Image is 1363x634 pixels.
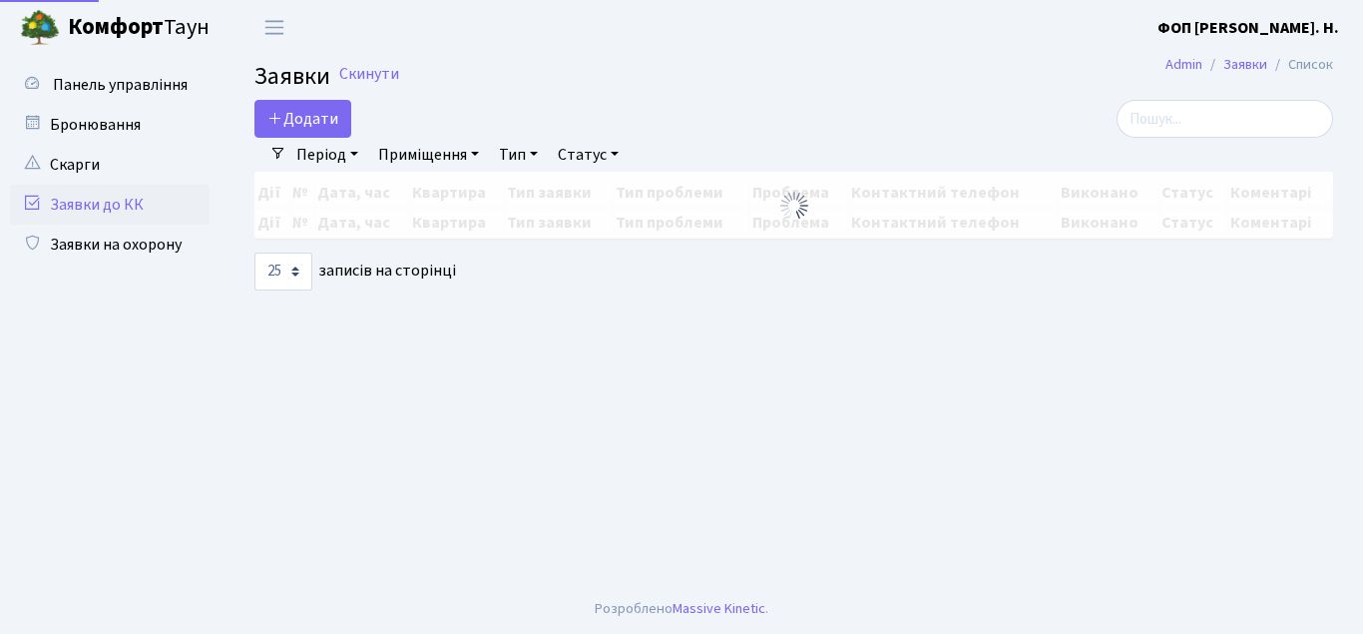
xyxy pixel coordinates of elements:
[778,190,810,222] img: Обробка...
[254,253,312,291] select: записів на сторінці
[1223,54,1267,75] a: Заявки
[68,11,164,43] b: Комфорт
[10,65,210,105] a: Панель управління
[53,74,188,96] span: Панель управління
[20,8,60,48] img: logo.png
[370,138,487,172] a: Приміщення
[254,253,456,291] label: записів на сторінці
[10,185,210,225] a: Заявки до КК
[288,138,366,172] a: Період
[595,598,768,620] div: Розроблено .
[254,59,330,94] span: Заявки
[1136,44,1363,86] nav: breadcrumb
[10,225,210,265] a: Заявки на охорону
[673,598,765,619] a: Massive Kinetic
[1267,54,1333,76] li: Список
[1117,100,1333,138] input: Пошук...
[1157,16,1339,40] a: ФОП [PERSON_NAME]. Н.
[1165,54,1202,75] a: Admin
[10,145,210,185] a: Скарги
[249,11,299,44] button: Переключити навігацію
[339,65,399,84] a: Скинути
[10,105,210,145] a: Бронювання
[267,108,338,130] span: Додати
[550,138,627,172] a: Статус
[68,11,210,45] span: Таун
[1157,17,1339,39] b: ФОП [PERSON_NAME]. Н.
[254,100,351,138] a: Додати
[491,138,546,172] a: Тип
